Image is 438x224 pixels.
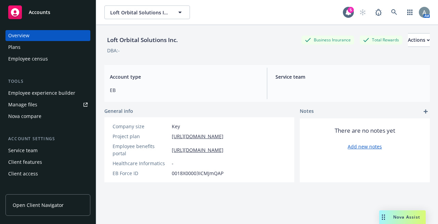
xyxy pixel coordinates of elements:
[29,10,50,15] span: Accounts
[113,123,169,130] div: Company size
[172,160,173,167] span: -
[8,145,38,156] div: Service team
[275,73,424,80] span: Service team
[422,107,430,116] a: add
[379,210,426,224] button: Nova Assist
[104,107,133,115] span: General info
[8,111,41,122] div: Nova compare
[110,73,259,80] span: Account type
[301,36,354,44] div: Business Insurance
[110,87,259,94] span: EB
[5,78,90,85] div: Tools
[5,157,90,168] a: Client features
[419,7,430,18] img: photo
[5,30,90,41] a: Overview
[408,34,430,47] div: Actions
[107,47,120,54] div: DBA: -
[335,127,395,135] span: There are no notes yet
[300,107,314,116] span: Notes
[172,146,223,154] a: [URL][DOMAIN_NAME]
[387,5,401,19] a: Search
[8,157,42,168] div: Client features
[5,53,90,64] a: Employee census
[5,135,90,142] div: Account settings
[379,210,388,224] div: Drag to move
[5,145,90,156] a: Service team
[348,143,382,150] a: Add new notes
[5,168,90,179] a: Client access
[8,30,29,41] div: Overview
[8,42,21,53] div: Plans
[8,88,75,98] div: Employee experience builder
[113,170,169,177] div: EB Force ID
[113,160,169,167] div: Healthcare Informatics
[393,214,420,220] span: Nova Assist
[403,5,417,19] a: Switch app
[348,7,354,13] div: 5
[113,133,169,140] div: Project plan
[5,42,90,53] a: Plans
[8,53,48,64] div: Employee census
[5,111,90,122] a: Nova compare
[13,201,64,209] span: Open Client Navigator
[172,170,223,177] span: 0018X00003ICMJmQAP
[356,5,370,19] a: Start snowing
[5,88,90,98] a: Employee experience builder
[372,5,385,19] a: Report a Bug
[360,36,402,44] div: Total Rewards
[5,99,90,110] a: Manage files
[172,133,223,140] a: [URL][DOMAIN_NAME]
[172,123,180,130] span: Key
[113,143,169,157] div: Employee benefits portal
[104,5,190,19] button: Loft Orbital Solutions Inc.
[110,9,169,16] span: Loft Orbital Solutions Inc.
[8,99,37,110] div: Manage files
[408,33,430,47] button: Actions
[8,168,38,179] div: Client access
[104,36,181,44] div: Loft Orbital Solutions Inc.
[5,3,90,22] a: Accounts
